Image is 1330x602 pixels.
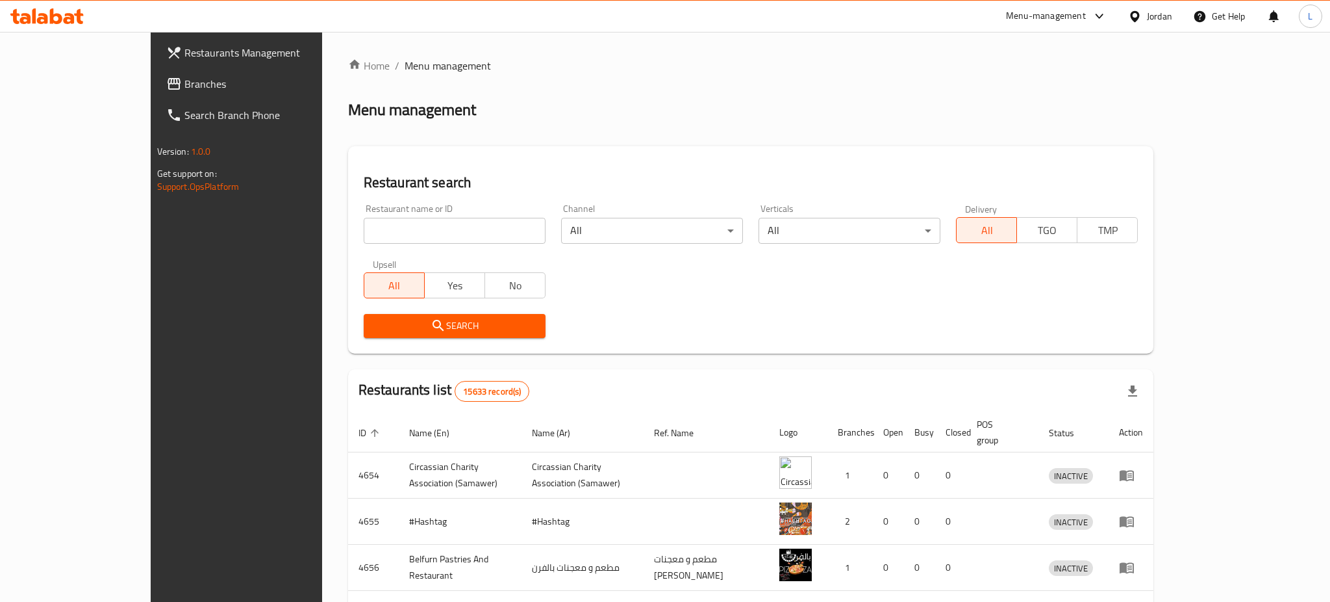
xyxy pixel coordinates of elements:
div: Jordan [1147,9,1172,23]
td: 0 [904,499,935,545]
button: Yes [424,272,485,298]
td: #Hashtag [399,499,521,545]
th: Logo [769,413,827,452]
span: L [1308,9,1312,23]
td: ​Circassian ​Charity ​Association​ (Samawer) [521,452,644,499]
span: INACTIVE [1049,561,1093,576]
nav: breadcrumb [348,58,1154,73]
span: TMP [1083,221,1133,240]
th: Closed [935,413,966,452]
button: No [484,272,546,298]
td: 2 [827,499,873,545]
td: 0 [873,452,904,499]
div: All [759,218,940,244]
div: Export file [1117,376,1148,407]
h2: Menu management [348,99,476,120]
span: No [490,276,540,295]
td: 4655 [348,499,399,545]
td: مطعم و معجنات بالفرن [521,545,644,591]
button: TMP [1077,217,1138,243]
div: Total records count [455,381,529,402]
td: Belfurn Pastries And Restaurant [399,545,521,591]
span: TGO [1022,221,1072,240]
div: Menu-management [1006,8,1086,24]
td: 4656 [348,545,399,591]
span: Yes [430,276,480,295]
td: #Hashtag [521,499,644,545]
div: Menu [1119,514,1143,529]
h2: Restaurant search [364,173,1138,192]
td: 0 [873,499,904,545]
img: ​Circassian ​Charity ​Association​ (Samawer) [779,456,812,489]
button: All [956,217,1017,243]
h2: Restaurants list [358,380,530,402]
span: ID [358,425,383,441]
td: ​Circassian ​Charity ​Association​ (Samawer) [399,452,521,499]
span: INACTIVE [1049,469,1093,484]
span: All [370,276,420,295]
span: INACTIVE [1049,515,1093,530]
th: Branches [827,413,873,452]
label: Upsell [373,259,397,268]
span: Get support on: [157,165,217,182]
span: Ref. Name [654,425,710,441]
a: Search Branch Phone [156,99,373,131]
td: مطعم و معجنات [PERSON_NAME] [644,545,768,591]
th: Busy [904,413,935,452]
img: #Hashtag [779,503,812,535]
button: TGO [1016,217,1077,243]
td: 0 [935,499,966,545]
span: Search [374,318,535,334]
img: Belfurn Pastries And Restaurant [779,549,812,581]
div: All [561,218,743,244]
div: Menu [1119,560,1143,575]
input: Search for restaurant name or ID.. [364,218,546,244]
span: Restaurants Management [184,45,362,60]
li: / [395,58,399,73]
div: Menu [1119,467,1143,483]
span: Status [1049,425,1091,441]
a: Support.OpsPlatform [157,178,240,195]
td: 0 [904,545,935,591]
span: Search Branch Phone [184,107,362,123]
a: Branches [156,68,373,99]
a: Restaurants Management [156,37,373,68]
span: All [962,221,1012,240]
span: Menu management [405,58,491,73]
span: Branches [184,76,362,92]
span: Version: [157,143,189,160]
th: Open [873,413,904,452]
td: 0 [935,452,966,499]
button: Search [364,314,546,338]
th: Action [1109,413,1153,452]
span: 1.0.0 [191,143,211,160]
td: 0 [935,545,966,591]
td: 0 [873,545,904,591]
button: All [364,272,425,298]
td: 1 [827,452,873,499]
label: Delivery [965,204,997,213]
td: 0 [904,452,935,499]
span: Name (Ar) [532,425,587,441]
span: Name (En) [409,425,466,441]
span: POS group [977,417,1023,448]
span: 15633 record(s) [455,386,529,398]
td: 4654 [348,452,399,499]
td: 1 [827,545,873,591]
div: INACTIVE [1049,560,1093,576]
